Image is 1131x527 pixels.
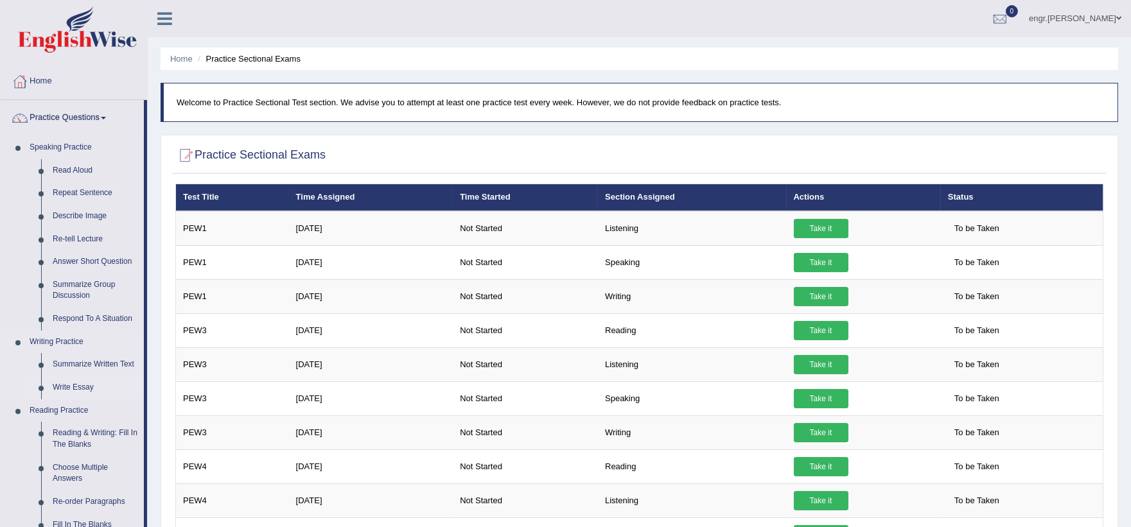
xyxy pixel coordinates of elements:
[176,313,289,347] td: PEW3
[598,381,786,415] td: Speaking
[289,415,453,449] td: [DATE]
[47,422,144,456] a: Reading & Writing: Fill In The Blanks
[195,53,301,65] li: Practice Sectional Exams
[453,184,598,211] th: Time Started
[948,491,1006,510] span: To be Taken
[941,184,1103,211] th: Status
[176,381,289,415] td: PEW3
[794,389,848,408] a: Take it
[794,321,848,340] a: Take it
[289,381,453,415] td: [DATE]
[24,399,144,422] a: Reading Practice
[453,313,598,347] td: Not Started
[598,449,786,483] td: Reading
[289,211,453,246] td: [DATE]
[176,415,289,449] td: PEW3
[948,287,1006,306] span: To be Taken
[453,211,598,246] td: Not Started
[177,96,1105,108] p: Welcome to Practice Sectional Test section. We advise you to attempt at least one practice test e...
[289,279,453,313] td: [DATE]
[170,54,193,64] a: Home
[47,250,144,273] a: Answer Short Question
[598,184,786,211] th: Section Assigned
[948,355,1006,374] span: To be Taken
[47,456,144,490] a: Choose Multiple Answers
[598,211,786,246] td: Listening
[289,184,453,211] th: Time Assigned
[794,423,848,442] a: Take it
[24,331,144,354] a: Writing Practice
[598,483,786,517] td: Listening
[176,483,289,517] td: PEW4
[453,347,598,381] td: Not Started
[47,228,144,251] a: Re-tell Lecture
[598,313,786,347] td: Reading
[948,457,1006,476] span: To be Taken
[1006,5,1019,17] span: 0
[948,219,1006,238] span: To be Taken
[453,245,598,279] td: Not Started
[794,491,848,510] a: Take it
[289,313,453,347] td: [DATE]
[175,146,326,165] h2: Practice Sectional Exams
[289,347,453,381] td: [DATE]
[794,253,848,272] a: Take it
[47,307,144,331] a: Respond To A Situation
[289,483,453,517] td: [DATE]
[598,347,786,381] td: Listening
[948,423,1006,442] span: To be Taken
[453,415,598,449] td: Not Started
[176,347,289,381] td: PEW3
[948,253,1006,272] span: To be Taken
[598,245,786,279] td: Speaking
[948,321,1006,340] span: To be Taken
[176,279,289,313] td: PEW1
[598,415,786,449] td: Writing
[948,389,1006,408] span: To be Taken
[47,205,144,228] a: Describe Image
[47,182,144,205] a: Repeat Sentence
[47,490,144,514] a: Re-order Paragraphs
[787,184,941,211] th: Actions
[47,273,144,307] a: Summarize Group Discussion
[453,483,598,517] td: Not Started
[453,279,598,313] td: Not Started
[176,245,289,279] td: PEW1
[794,219,848,238] a: Take it
[176,211,289,246] td: PEW1
[453,449,598,483] td: Not Started
[1,64,147,96] a: Home
[794,355,848,374] a: Take it
[598,279,786,313] td: Writing
[289,449,453,483] td: [DATE]
[794,457,848,476] a: Take it
[453,381,598,415] td: Not Started
[289,245,453,279] td: [DATE]
[176,184,289,211] th: Test Title
[176,449,289,483] td: PEW4
[47,376,144,399] a: Write Essay
[47,159,144,182] a: Read Aloud
[1,100,144,132] a: Practice Questions
[794,287,848,306] a: Take it
[47,353,144,376] a: Summarize Written Text
[24,136,144,159] a: Speaking Practice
